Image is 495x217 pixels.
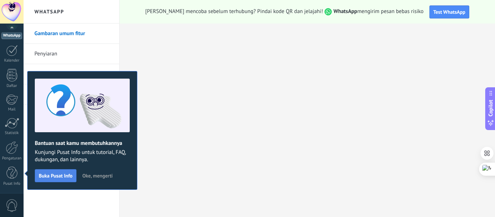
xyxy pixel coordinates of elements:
li: Gambaran umum fitur [24,24,119,44]
button: Oke, mengerti [79,170,116,181]
a: Template [34,64,112,84]
span: Buka Pusat Info [39,173,72,178]
span: [PERSON_NAME] mencoba sebelum terhubung? Pindai kode QR dan jelajahi! mengirim pesan bebas risiko [145,8,424,16]
div: Pusat Info [1,181,22,186]
button: Test WhatsApp [429,5,469,18]
span: Copilot [487,100,494,116]
strong: WhatsApp [333,8,357,15]
li: Penyiaran [24,44,119,64]
h2: Bantuan saat kamu membutuhkannya [35,140,130,147]
div: Mail [1,107,22,112]
a: Penyiaran [34,44,112,64]
div: Daftar [1,84,22,88]
button: Buka Pusat Info [35,169,76,182]
span: Test WhatsApp [433,9,465,15]
div: WhatsApp [1,32,22,39]
div: Statistik [1,131,22,135]
div: Pengaturan [1,156,22,161]
span: Oke, mengerti [82,173,113,178]
div: Kalender [1,58,22,63]
a: Gambaran umum fitur [34,24,112,44]
li: Template [24,64,119,84]
span: Kunjungi Pusat Info untuk tutorial, FAQ, dukungan, dan lainnya. [35,149,130,163]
